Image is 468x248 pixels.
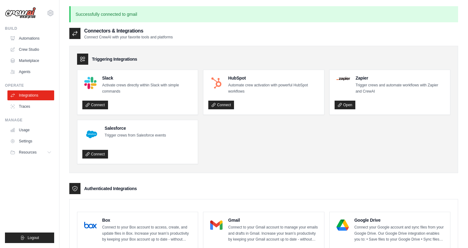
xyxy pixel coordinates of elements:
p: Connect CrewAI with your favorite tools and platforms [84,35,173,40]
h4: Gmail [228,217,319,223]
img: Google Drive Logo [336,219,349,231]
a: Marketplace [7,56,54,66]
p: Connect your Google account and sync files from your Google Drive. Our Google Drive integration e... [354,224,445,243]
p: Trigger crews from Salesforce events [105,133,166,139]
button: Logout [5,233,54,243]
a: Agents [7,67,54,77]
h3: Authenticated Integrations [84,185,137,192]
p: Successfully connected to gmail [69,6,458,22]
button: Resources [7,147,54,157]
a: Open [335,101,355,109]
p: Connect to your Gmail account to manage your emails and drafts in Gmail. Increase your team’s pro... [228,224,319,243]
p: Trigger crews and automate workflows with Zapier and CrewAI [356,82,445,94]
a: Automations [7,33,54,43]
div: Build [5,26,54,31]
a: Connect [82,101,108,109]
p: Activate crews directly within Slack with simple commands [102,82,193,94]
img: Logo [5,7,36,19]
h3: Triggering Integrations [92,56,137,62]
iframe: Chat Widget [437,218,468,248]
h4: Box [102,217,193,223]
p: Automate crew activation with powerful HubSpot workflows [228,82,319,94]
h4: Salesforce [105,125,166,131]
a: Connect [82,150,108,159]
img: Zapier Logo [336,77,350,80]
img: Slack Logo [84,77,97,89]
a: Connect [208,101,234,109]
img: HubSpot Logo [210,77,223,89]
h2: Connectors & Integrations [84,27,173,35]
img: Gmail Logo [210,219,223,231]
h4: Zapier [356,75,445,81]
a: Traces [7,102,54,111]
div: Manage [5,118,54,123]
h4: HubSpot [228,75,319,81]
p: Connect to your Box account to access, create, and update files in Box. Increase your team’s prod... [102,224,193,243]
span: Logout [28,235,39,240]
img: Box Logo [84,219,97,231]
a: Usage [7,125,54,135]
a: Integrations [7,90,54,100]
h4: Google Drive [354,217,445,223]
div: Operate [5,83,54,88]
a: Crew Studio [7,45,54,54]
span: Resources [19,150,37,155]
h4: Slack [102,75,193,81]
img: Salesforce Logo [84,127,99,142]
a: Settings [7,136,54,146]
